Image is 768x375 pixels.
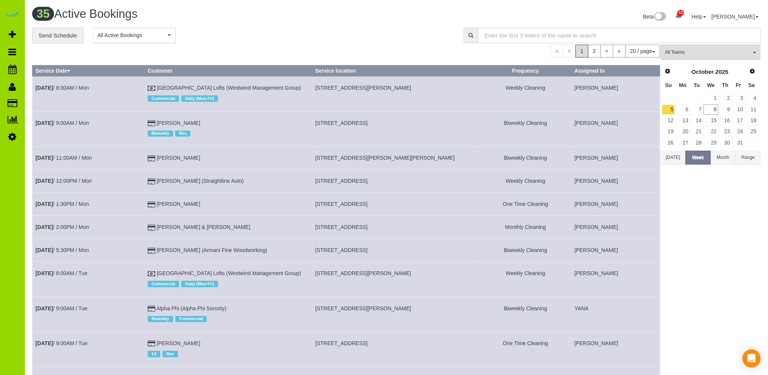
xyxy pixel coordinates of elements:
td: Customer [144,332,312,367]
b: [DATE] [36,305,53,311]
a: 6 [675,104,689,115]
a: 1 [703,93,718,104]
td: Customer [144,193,312,216]
a: 25 [745,127,758,137]
a: 14 [691,115,703,126]
a: [DATE]/ 1:30PM / Mon [36,201,89,207]
b: [DATE] [36,340,53,346]
a: 27 [675,138,689,148]
a: [DATE]/ 9:00AM / Tue [36,305,87,311]
td: Assigned to [571,193,660,216]
a: 4 [745,93,758,104]
div: Open Intercom Messenger [742,349,760,367]
i: Credit Card Payment [148,121,155,126]
button: All Teams [660,45,760,60]
td: Customer [144,216,312,239]
td: Service location [312,146,479,170]
td: Assigned to [571,332,660,367]
a: [PERSON_NAME] (Armani Fine Woodworking) [157,247,267,253]
td: Frequency [479,193,571,216]
span: Res [162,351,178,357]
td: Assigned to [571,170,660,193]
a: Send Schedule [32,28,83,44]
a: 30 [719,138,731,148]
td: Service location [312,170,479,193]
a: 8 [703,104,718,115]
b: [DATE] [36,120,53,126]
td: Schedule date [32,146,145,170]
td: Customer [144,239,312,262]
td: Assigned to [571,146,660,170]
span: All Active Bookings [97,31,166,39]
i: Credit Card Payment [148,179,155,184]
span: 1 [575,45,588,58]
span: Sunday [665,82,672,88]
td: Service location [312,332,479,367]
a: » [613,45,626,58]
td: Customer [144,170,312,193]
button: Week [685,151,710,165]
td: Service location [312,111,479,146]
span: [STREET_ADDRESS][PERSON_NAME] [315,305,411,311]
span: October [691,68,714,75]
a: [PERSON_NAME] [157,201,200,207]
a: [DATE]/ 9:00AM / Tue [36,340,87,346]
span: Monday [679,82,686,88]
span: Commercial [148,281,179,287]
td: Schedule date [32,297,145,331]
a: 15 [703,115,718,126]
a: 12 [662,115,675,126]
td: Frequency [479,170,571,193]
td: Assigned to [571,111,660,146]
button: Range [736,151,760,165]
a: 29 [703,138,718,148]
button: Month [711,151,736,165]
a: [DATE]/ 11:00AM / Mon [36,155,92,161]
td: Service location [312,297,479,331]
td: Frequency [479,297,571,331]
img: Automaid Logo [5,8,20,18]
td: Schedule date [32,193,145,216]
a: [PERSON_NAME] (Straightline Auto) [157,178,244,184]
span: Commercial [148,95,179,101]
th: Customer [144,65,312,76]
span: [STREET_ADDRESS] [315,201,367,207]
a: 28 [691,138,703,148]
span: [STREET_ADDRESS] [315,224,367,230]
td: Customer [144,262,312,297]
button: All Active Bookings [93,28,176,43]
span: Daily (Mon-Fri) [181,281,218,287]
a: 3 [732,93,745,104]
span: Saturday [748,82,755,88]
a: 21 [691,127,703,137]
td: Service location [312,262,479,297]
td: Frequency [479,332,571,367]
a: [PERSON_NAME] [157,155,200,161]
i: Check Payment [148,271,155,277]
span: [STREET_ADDRESS][PERSON_NAME][PERSON_NAME] [315,155,454,161]
span: 2025 [715,68,728,75]
b: [DATE] [36,247,53,253]
button: 20 / page [625,45,660,58]
td: Service location [312,239,479,262]
td: Assigned to [571,297,660,331]
span: Daily (Mon-Fri) [181,95,218,101]
span: 35 [32,7,54,21]
a: 7 [691,104,703,115]
td: Schedule date [32,239,145,262]
td: Customer [144,76,312,111]
a: [GEOGRAPHIC_DATA] Lofts (Westwind Management Group) [157,85,301,91]
img: New interface [654,12,666,22]
a: 2 [719,93,731,104]
span: < [563,45,576,58]
input: Enter the first 3 letters of the name to search [478,28,760,43]
a: 24 [732,127,745,137]
td: Assigned to [571,262,660,297]
th: Service Date [32,65,145,76]
span: Thursday [722,82,728,88]
i: Credit Card Payment [148,306,155,311]
a: Beta [643,14,666,20]
td: Frequency [479,216,571,239]
td: Frequency [479,262,571,297]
